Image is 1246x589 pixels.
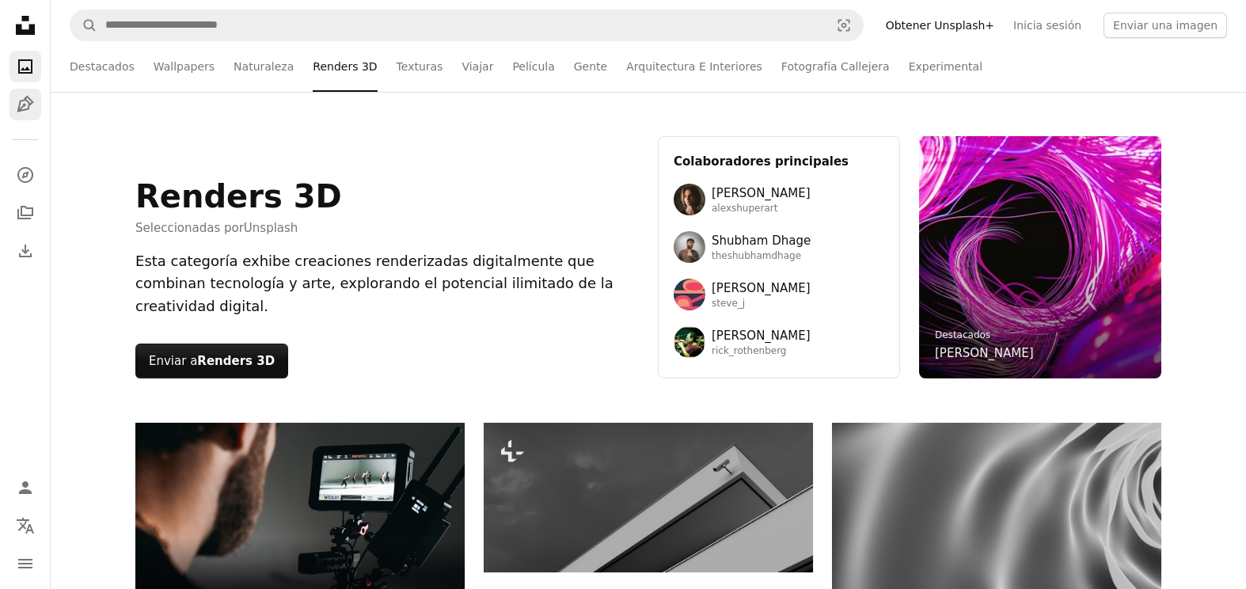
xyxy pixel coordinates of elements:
a: Naturaleza [234,41,294,92]
span: [PERSON_NAME] [712,279,811,298]
a: Historial de descargas [9,235,41,267]
a: Destacados [70,41,135,92]
span: Seleccionadas por [135,218,342,237]
a: Destacados [935,329,990,340]
a: Gente [574,41,607,92]
span: rick_rothenberg [712,345,811,358]
button: Buscar en Unsplash [70,10,97,40]
img: Avatar del usuario Shubham Dhage [674,231,705,263]
a: Inicio — Unsplash [9,9,41,44]
span: theshubhamdhage [712,250,811,263]
a: [PERSON_NAME] [935,344,1034,363]
button: Enviar una imagen [1104,13,1227,38]
img: Cámara de seguridad en la esquina de un edificio. [484,423,813,572]
a: Avatar del usuario Rick Rothenberg[PERSON_NAME]rick_rothenberg [674,326,884,358]
a: Texturas [397,41,443,92]
a: Ilustraciones [9,89,41,120]
button: Enviar aRenders 3D [135,344,288,378]
span: [PERSON_NAME] [712,326,811,345]
img: Avatar del usuario Alex Shuper [674,184,705,215]
a: Cámara de seguridad en la esquina de un edificio. [484,490,813,504]
span: steve_j [712,298,811,310]
a: Unsplash [244,221,298,235]
h3: Colaboradores principales [674,152,884,171]
form: Encuentra imágenes en todo el sitio [70,9,864,41]
button: Idioma [9,510,41,541]
a: Explorar [9,159,41,191]
a: Inicia sesión [1004,13,1091,38]
a: Obtener Unsplash+ [876,13,1004,38]
img: Avatar del usuario Steve Johnson [674,279,705,310]
a: Colecciones [9,197,41,229]
button: Menú [9,548,41,579]
a: Arquitectura E Interiores [626,41,762,92]
a: Viajar [462,41,493,92]
a: Experimental [909,41,982,92]
a: Fotos [9,51,41,82]
div: Esta categoría exhibe creaciones renderizadas digitalmente que combinan tecnología y arte, explor... [135,250,639,318]
a: Patrones de luz arremolinados abstractos en escala de grises [832,502,1161,516]
span: Shubham Dhage [712,231,811,250]
a: Avatar del usuario Steve Johnson[PERSON_NAME]steve_j [674,279,884,310]
a: Avatar del usuario Alex Shuper[PERSON_NAME]alexshuperart [674,184,884,215]
button: Búsqueda visual [825,10,863,40]
span: alexshuperart [712,203,811,215]
span: [PERSON_NAME] [712,184,811,203]
a: Iniciar sesión / Registrarse [9,472,41,503]
img: Avatar del usuario Rick Rothenberg [674,326,705,358]
a: Película [512,41,554,92]
h1: Renders 3D [135,177,342,215]
a: Wallpapers [154,41,215,92]
a: Fotografía Callejera [781,41,890,92]
strong: Renders 3D [197,354,275,368]
a: Avatar del usuario Shubham DhageShubham Dhagetheshubhamdhage [674,231,884,263]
